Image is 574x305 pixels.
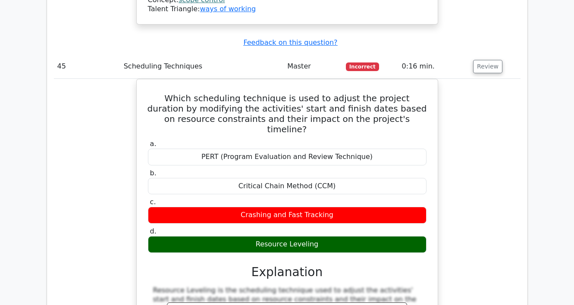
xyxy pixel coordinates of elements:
div: PERT (Program Evaluation and Review Technique) [148,149,427,165]
td: 0:16 min. [398,54,470,79]
div: Critical Chain Method (CCM) [148,178,427,195]
button: Review [473,60,502,73]
h5: Which scheduling technique is used to adjust the project duration by modifying the activities' st... [147,93,427,134]
td: Scheduling Techniques [120,54,284,79]
a: ways of working [200,5,256,13]
td: Master [284,54,342,79]
div: Crashing and Fast Tracking [148,207,427,224]
h3: Explanation [153,265,421,280]
a: Feedback on this question? [243,38,337,47]
span: d. [150,227,157,235]
div: Resource Leveling [148,236,427,253]
span: b. [150,169,157,177]
span: c. [150,198,156,206]
span: a. [150,140,157,148]
span: Incorrect [346,62,379,71]
td: 45 [54,54,120,79]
